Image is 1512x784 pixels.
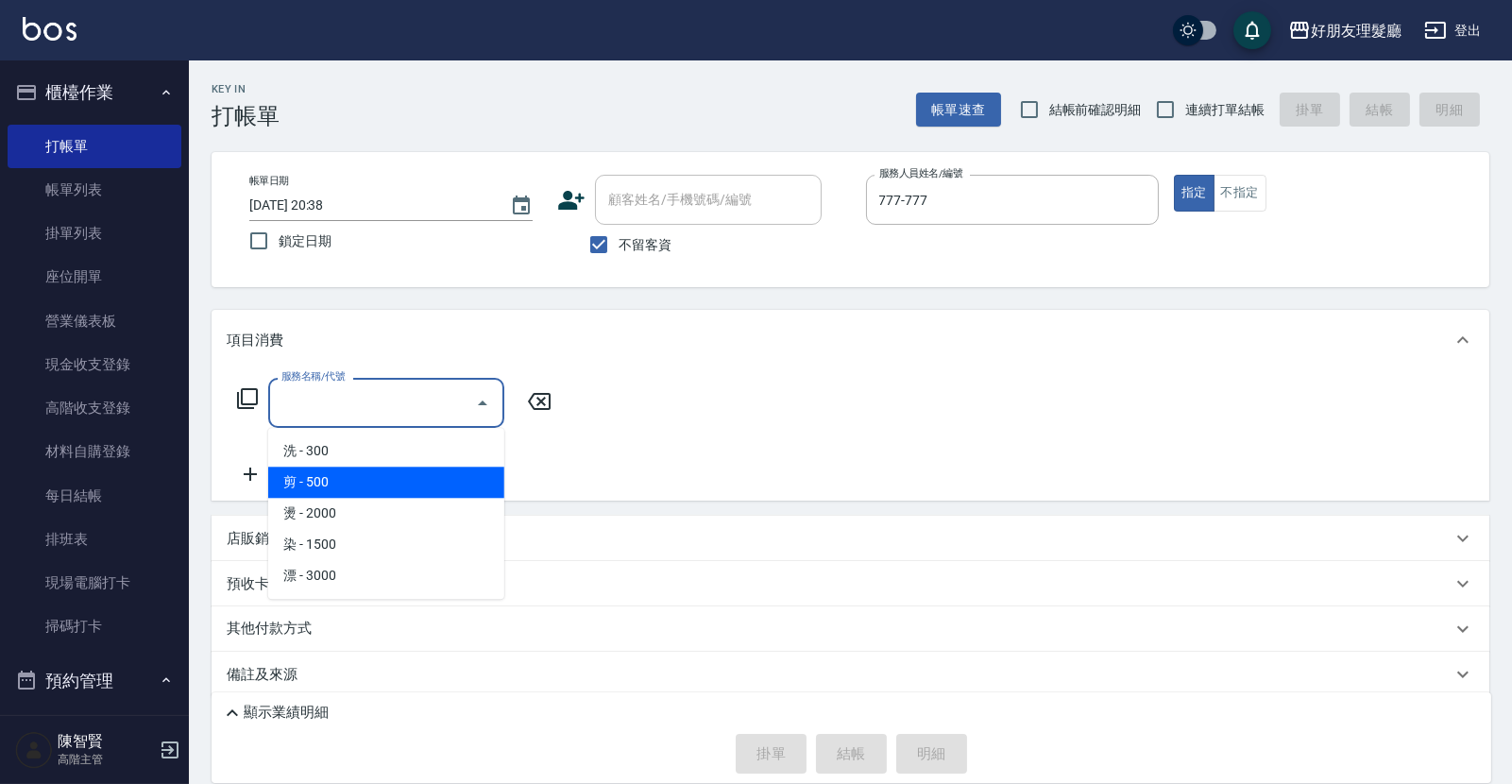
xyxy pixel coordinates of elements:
div: 好朋友理髮廳 [1311,19,1402,43]
span: 結帳前確認明細 [1049,100,1142,120]
button: 登出 [1417,13,1489,48]
h2: Key In [212,83,280,95]
a: 材料自購登錄 [8,430,181,473]
img: Person [15,731,53,769]
img: Logo [23,17,76,41]
span: 染 - 1500 [268,529,504,560]
span: 燙 - 2000 [268,498,504,529]
a: 現場電腦打卡 [8,561,181,605]
label: 服務名稱/代號 [281,369,345,383]
span: 鎖定日期 [279,231,331,251]
a: 營業儀表板 [8,299,181,343]
p: 顯示業績明細 [244,703,329,723]
a: 每日結帳 [8,474,181,518]
label: 帳單日期 [249,174,289,188]
a: 掃碼打卡 [8,605,181,648]
p: 預收卡販賣 [227,574,297,594]
a: 打帳單 [8,125,181,168]
p: 備註及來源 [227,665,297,685]
p: 其他付款方式 [227,619,321,639]
button: 指定 [1174,175,1215,212]
div: 預收卡販賣 [212,561,1489,606]
div: 備註及來源 [212,652,1489,697]
button: save [1233,11,1271,49]
a: 座位開單 [8,255,181,298]
a: 帳單列表 [8,168,181,212]
span: 不留客資 [619,235,671,255]
button: 帳單速查 [916,93,1001,128]
p: 項目消費 [227,331,283,350]
span: 連續打單結帳 [1185,100,1265,120]
a: 高階收支登錄 [8,386,181,430]
p: 高階主管 [58,751,154,768]
button: Close [467,388,498,418]
button: Choose date, selected date is 2025-10-15 [499,183,544,229]
button: 好朋友理髮廳 [1281,11,1409,50]
button: 不指定 [1214,175,1266,212]
button: 預約管理 [8,656,181,706]
a: 掛單列表 [8,212,181,255]
span: 洗 - 300 [268,435,504,467]
label: 服務人員姓名/編號 [879,166,962,180]
div: 店販銷售 [212,516,1489,561]
h3: 打帳單 [212,103,280,129]
input: YYYY/MM/DD hh:mm [249,190,491,221]
span: 剪 - 500 [268,467,504,498]
h5: 陳智賢 [58,732,154,751]
a: 預約管理 [8,712,181,756]
button: 櫃檯作業 [8,68,181,117]
div: 項目消費 [212,310,1489,370]
p: 店販銷售 [227,529,283,549]
div: 其他付款方式 [212,606,1489,652]
span: 漂 - 3000 [268,560,504,591]
a: 現金收支登錄 [8,343,181,386]
a: 排班表 [8,518,181,561]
